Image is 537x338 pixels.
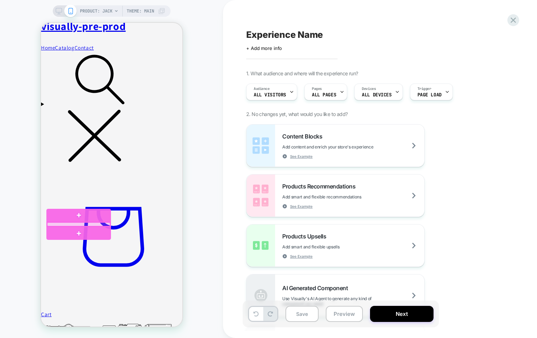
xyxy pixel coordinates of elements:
span: Add content and enrich your store's experience [282,144,409,150]
span: Use Visually's AI Agent to generate any kind of component you need [282,296,424,307]
span: See Example [290,204,313,209]
span: ALL DEVICES [362,92,391,97]
a: Catalog [14,21,33,29]
span: Audience [254,86,270,91]
span: Pages [312,86,322,91]
span: Products Recommendations [282,183,359,190]
a: Contact [34,21,53,29]
span: Add smart and flexible recommendations [282,194,397,200]
button: Save [285,306,319,322]
span: All Visitors [254,92,286,97]
span: See Example [290,254,313,259]
span: PRODUCT: Jack [80,5,112,17]
span: + Add more info [246,45,282,51]
span: See Example [290,154,313,159]
span: Content Blocks [282,133,326,140]
span: Page Load [417,92,442,97]
span: Experience Name [246,29,323,40]
span: Devices [362,86,376,91]
span: Products Upsells [282,233,330,240]
span: Theme: MAIN [127,5,154,17]
button: Next [370,306,434,322]
span: Trigger [417,86,431,91]
span: 1. What audience and where will the experience run? [246,70,358,76]
button: Preview [326,306,363,322]
span: Add smart and flexible upsells [282,244,375,249]
span: 2. No changes yet, what would you like to add? [246,111,348,117]
span: ALL PAGES [312,92,336,97]
span: AI Generated Component [282,284,351,292]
